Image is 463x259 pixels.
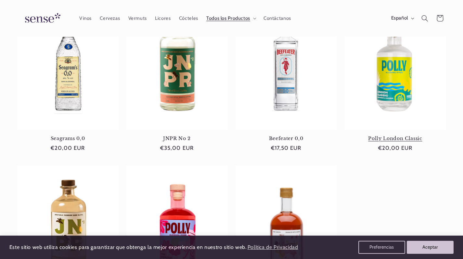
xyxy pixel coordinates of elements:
[264,15,291,21] span: Contáctanos
[236,136,337,141] a: Beefeater 0,0
[179,15,198,21] span: Cócteles
[391,15,408,22] span: Español
[387,12,417,25] button: Español
[79,15,92,21] span: Vinos
[155,15,171,21] span: Licores
[124,11,151,25] a: Vermuts
[100,15,120,21] span: Cervezas
[128,15,147,21] span: Vermuts
[358,241,405,254] button: Preferencias
[17,136,119,141] a: Seagrams 0,0
[202,11,259,25] summary: Todos los Productos
[407,241,454,254] button: Aceptar
[17,9,66,28] img: Sense
[151,11,175,25] a: Licores
[96,11,124,25] a: Cervezas
[15,6,69,30] a: Sense
[126,136,228,141] a: JNPR No 2
[417,11,432,26] summary: Búsqueda
[345,136,446,141] a: Polly London Classic
[75,11,96,25] a: Vinos
[259,11,295,25] a: Contáctanos
[9,244,247,250] span: Este sitio web utiliza cookies para garantizar que obtenga la mejor experiencia en nuestro sitio ...
[206,15,250,21] span: Todos los Productos
[175,11,202,25] a: Cócteles
[246,242,299,253] a: Política de Privacidad (opens in a new tab)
